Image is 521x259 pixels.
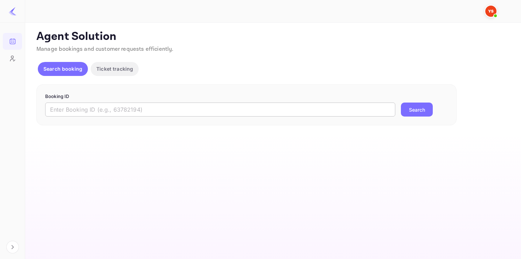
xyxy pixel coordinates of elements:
[45,93,448,100] p: Booking ID
[3,33,22,49] a: Bookings
[36,45,174,53] span: Manage bookings and customer requests efficiently.
[36,30,508,44] p: Agent Solution
[3,50,22,66] a: Customers
[45,103,395,117] input: Enter Booking ID (e.g., 63782194)
[6,241,19,253] button: Expand navigation
[96,65,133,72] p: Ticket tracking
[485,6,496,17] img: Yandex Support
[8,7,17,15] img: LiteAPI
[401,103,433,117] button: Search
[43,65,82,72] p: Search booking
